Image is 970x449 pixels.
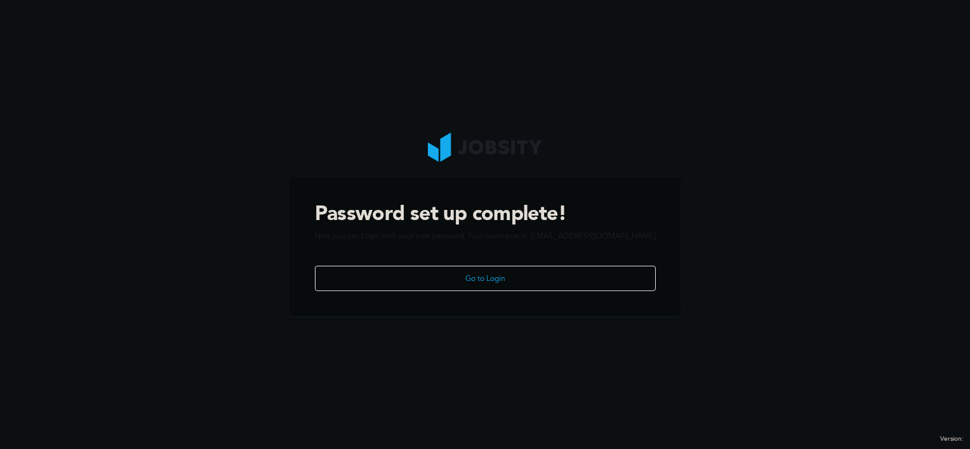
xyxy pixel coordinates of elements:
[315,232,656,241] span: Now you can Login with your new password. Your username is: [EMAIL_ADDRESS][DOMAIN_NAME]
[940,436,964,443] label: Version:
[315,266,656,291] button: Go to Login
[316,266,655,292] div: Go to Login
[315,202,656,226] h1: Password set up complete!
